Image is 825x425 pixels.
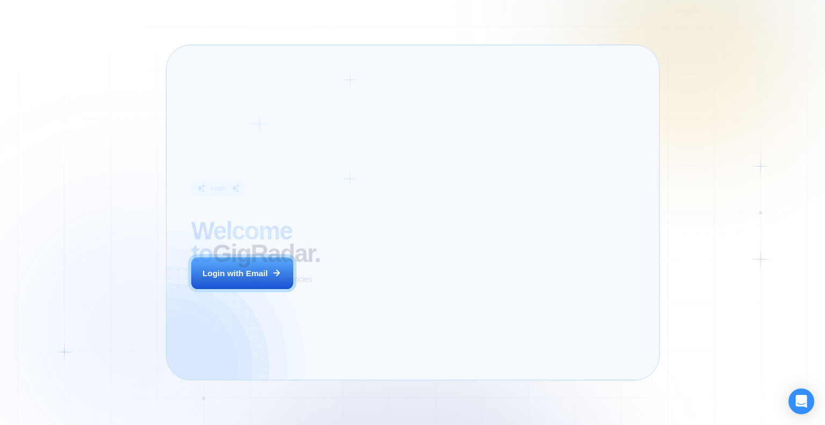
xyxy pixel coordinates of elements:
div: Open Intercom Messenger [788,388,814,414]
div: Login [211,184,226,192]
span: Welcome to [191,217,292,267]
div: Login with Email [202,268,268,279]
h2: ‍ GigRadar. [191,219,378,264]
p: AI Business Manager for Agencies [191,273,312,284]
